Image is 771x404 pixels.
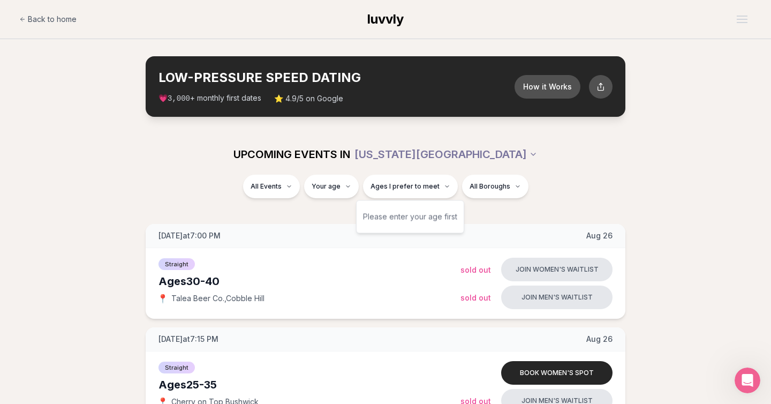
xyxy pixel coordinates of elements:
span: Sold Out [460,293,491,302]
a: Back to home [19,9,77,30]
div: Ages 25-35 [158,377,460,392]
iframe: Intercom live chat [735,368,760,393]
span: [DATE] at 7:00 PM [158,230,221,241]
span: Sold Out [460,265,491,274]
span: [DATE] at 7:15 PM [158,334,218,345]
button: All Events [243,175,300,198]
span: 💗 + monthly first dates [158,93,261,104]
button: [US_STATE][GEOGRAPHIC_DATA] [354,143,538,166]
button: All Boroughs [462,175,528,198]
div: Ages 30-40 [158,274,460,289]
span: Straight [158,258,195,270]
a: luvvly [367,11,404,28]
button: Your age [304,175,359,198]
button: Open menu [732,11,752,27]
span: UPCOMING EVENTS IN [233,147,350,162]
span: Ages I prefer to meet [371,182,440,191]
button: Ages I prefer to meet [363,175,458,198]
span: All Boroughs [470,182,510,191]
button: Book women's spot [501,361,613,385]
span: ⭐ 4.9/5 on Google [274,93,343,104]
span: 3,000 [168,94,190,103]
button: How it Works [515,75,580,99]
span: 📍 [158,294,167,303]
span: Aug 26 [586,334,613,345]
span: Your age [312,182,341,191]
span: All Events [251,182,282,191]
div: Please enter your age first [363,207,457,227]
span: Straight [158,362,195,373]
button: Join women's waitlist [501,258,613,281]
span: Back to home [28,14,77,25]
span: Aug 26 [586,230,613,241]
h2: LOW-PRESSURE SPEED DATING [158,69,515,86]
span: luvvly [367,11,404,27]
span: Talea Beer Co. , Cobble Hill [171,293,264,304]
button: Join men's waitlist [501,286,613,309]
